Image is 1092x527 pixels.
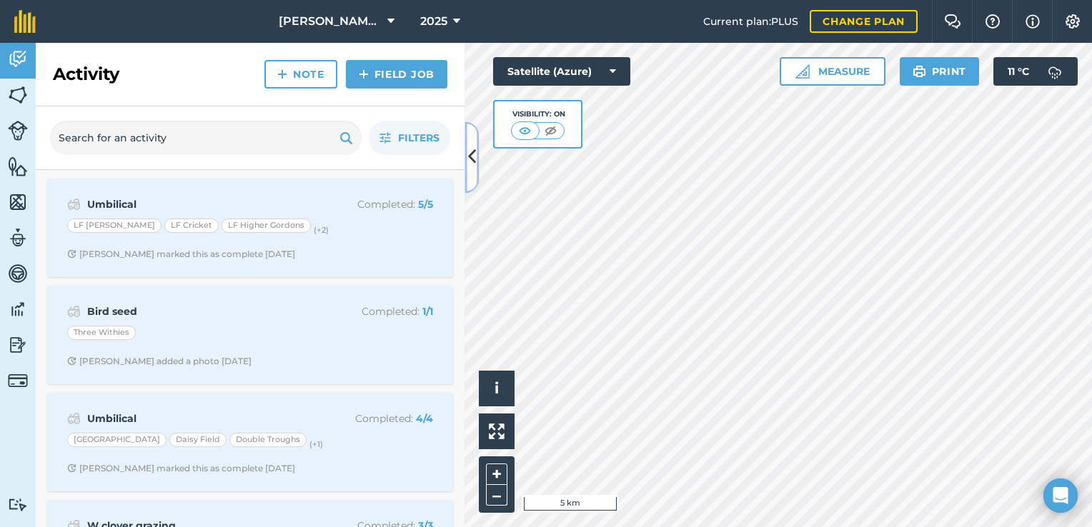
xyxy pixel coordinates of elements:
img: svg+xml;base64,PHN2ZyB4bWxucz0iaHR0cDovL3d3dy53My5vcmcvMjAwMC9zdmciIHdpZHRoPSIxOSIgaGVpZ2h0PSIyNC... [339,129,353,146]
img: svg+xml;base64,PHN2ZyB4bWxucz0iaHR0cDovL3d3dy53My5vcmcvMjAwMC9zdmciIHdpZHRoPSI1NiIgaGVpZ2h0PSI2MC... [8,156,28,177]
img: Clock with arrow pointing clockwise [67,249,76,259]
img: Clock with arrow pointing clockwise [67,463,76,473]
input: Search for an activity [50,121,362,155]
a: Field Job [346,60,447,89]
strong: Umbilical [87,196,314,212]
img: svg+xml;base64,PHN2ZyB4bWxucz0iaHR0cDovL3d3dy53My5vcmcvMjAwMC9zdmciIHdpZHRoPSI1NiIgaGVpZ2h0PSI2MC... [8,84,28,106]
strong: Umbilical [87,411,314,426]
div: LF Cricket [164,219,219,233]
button: Measure [780,57,885,86]
a: UmbilicalCompleted: 4/4[GEOGRAPHIC_DATA]Daisy FieldDouble Troughs(+1)Clock with arrow pointing cl... [56,401,445,483]
img: svg+xml;base64,PHN2ZyB4bWxucz0iaHR0cDovL3d3dy53My5vcmcvMjAwMC9zdmciIHdpZHRoPSIxNCIgaGVpZ2h0PSIyNC... [359,66,369,83]
img: svg+xml;base64,PD94bWwgdmVyc2lvbj0iMS4wIiBlbmNvZGluZz0idXRmLTgiPz4KPCEtLSBHZW5lcmF0b3I6IEFkb2JlIE... [8,49,28,70]
strong: 1 / 1 [422,305,433,318]
strong: Bird seed [87,303,314,319]
img: svg+xml;base64,PD94bWwgdmVyc2lvbj0iMS4wIiBlbmNvZGluZz0idXRmLTgiPz4KPCEtLSBHZW5lcmF0b3I6IEFkb2JlIE... [67,303,81,320]
img: svg+xml;base64,PD94bWwgdmVyc2lvbj0iMS4wIiBlbmNvZGluZz0idXRmLTgiPz4KPCEtLSBHZW5lcmF0b3I6IEFkb2JlIE... [8,334,28,356]
button: i [479,371,515,406]
a: UmbilicalCompleted: 5/5LF [PERSON_NAME]LF CricketLF Higher Gordons(+2)Clock with arrow pointing c... [56,187,445,268]
strong: 5 / 5 [418,198,433,211]
div: Visibility: On [511,109,565,120]
div: LF [PERSON_NAME] [67,219,162,233]
button: 11 °C [993,57,1078,86]
a: Bird seedCompleted: 1/1Three WithiesClock with arrow pointing clockwise[PERSON_NAME] added a phot... [56,294,445,376]
button: Satellite (Azure) [493,57,630,86]
img: Ruler icon [795,64,810,79]
span: Current plan : PLUS [703,14,798,29]
span: Filters [398,130,440,146]
span: i [495,379,499,397]
div: [GEOGRAPHIC_DATA] [67,433,167,447]
img: svg+xml;base64,PD94bWwgdmVyc2lvbj0iMS4wIiBlbmNvZGluZz0idXRmLTgiPz4KPCEtLSBHZW5lcmF0b3I6IEFkb2JlIE... [1041,57,1069,86]
img: svg+xml;base64,PHN2ZyB4bWxucz0iaHR0cDovL3d3dy53My5vcmcvMjAwMC9zdmciIHdpZHRoPSIxNyIgaGVpZ2h0PSIxNy... [1026,13,1040,30]
img: svg+xml;base64,PHN2ZyB4bWxucz0iaHR0cDovL3d3dy53My5vcmcvMjAwMC9zdmciIHdpZHRoPSIxNCIgaGVpZ2h0PSIyNC... [277,66,287,83]
a: Note [264,60,337,89]
small: (+ 1 ) [309,439,323,449]
h2: Activity [53,63,119,86]
img: svg+xml;base64,PD94bWwgdmVyc2lvbj0iMS4wIiBlbmNvZGluZz0idXRmLTgiPz4KPCEtLSBHZW5lcmF0b3I6IEFkb2JlIE... [8,498,28,511]
img: svg+xml;base64,PD94bWwgdmVyc2lvbj0iMS4wIiBlbmNvZGluZz0idXRmLTgiPz4KPCEtLSBHZW5lcmF0b3I6IEFkb2JlIE... [8,263,28,284]
img: svg+xml;base64,PD94bWwgdmVyc2lvbj0iMS4wIiBlbmNvZGluZz0idXRmLTgiPz4KPCEtLSBHZW5lcmF0b3I6IEFkb2JlIE... [8,121,28,141]
div: Open Intercom Messenger [1043,478,1078,513]
div: Double Troughs [229,433,307,447]
div: [PERSON_NAME] added a photo [DATE] [67,356,252,367]
div: Daisy Field [169,433,227,447]
div: Three Withies [67,326,136,340]
button: – [486,485,507,506]
img: A cog icon [1064,14,1081,29]
img: svg+xml;base64,PD94bWwgdmVyc2lvbj0iMS4wIiBlbmNvZGluZz0idXRmLTgiPz4KPCEtLSBHZW5lcmF0b3I6IEFkb2JlIE... [8,371,28,391]
img: svg+xml;base64,PHN2ZyB4bWxucz0iaHR0cDovL3d3dy53My5vcmcvMjAwMC9zdmciIHdpZHRoPSI1MCIgaGVpZ2h0PSI0MC... [542,124,560,138]
img: svg+xml;base64,PHN2ZyB4bWxucz0iaHR0cDovL3d3dy53My5vcmcvMjAwMC9zdmciIHdpZHRoPSI1NiIgaGVpZ2h0PSI2MC... [8,191,28,213]
img: Four arrows, one pointing top left, one top right, one bottom right and the last bottom left [489,423,505,439]
img: svg+xml;base64,PD94bWwgdmVyc2lvbj0iMS4wIiBlbmNvZGluZz0idXRmLTgiPz4KPCEtLSBHZW5lcmF0b3I6IEFkb2JlIE... [8,298,28,320]
button: Filters [369,121,450,155]
img: svg+xml;base64,PHN2ZyB4bWxucz0iaHR0cDovL3d3dy53My5vcmcvMjAwMC9zdmciIHdpZHRoPSI1MCIgaGVpZ2h0PSI0MC... [516,124,534,138]
img: Two speech bubbles overlapping with the left bubble in the forefront [944,14,961,29]
div: [PERSON_NAME] marked this as complete [DATE] [67,463,295,474]
a: Change plan [810,10,918,33]
img: svg+xml;base64,PD94bWwgdmVyc2lvbj0iMS4wIiBlbmNvZGluZz0idXRmLTgiPz4KPCEtLSBHZW5lcmF0b3I6IEFkb2JlIE... [67,410,81,427]
img: svg+xml;base64,PD94bWwgdmVyc2lvbj0iMS4wIiBlbmNvZGluZz0idXRmLTgiPz4KPCEtLSBHZW5lcmF0b3I6IEFkb2JlIE... [8,227,28,249]
img: svg+xml;base64,PD94bWwgdmVyc2lvbj0iMS4wIiBlbmNvZGluZz0idXRmLTgiPz4KPCEtLSBHZW5lcmF0b3I6IEFkb2JlIE... [67,196,81,213]
span: [PERSON_NAME] LTD [279,13,382,30]
span: 2025 [420,13,447,30]
p: Completed : [319,303,433,319]
button: Print [900,57,980,86]
img: fieldmargin Logo [14,10,36,33]
p: Completed : [319,196,433,212]
small: (+ 2 ) [314,225,329,235]
button: + [486,463,507,485]
p: Completed : [319,411,433,426]
img: A question mark icon [984,14,1001,29]
strong: 4 / 4 [416,412,433,425]
span: 11 ° C [1008,57,1029,86]
div: [PERSON_NAME] marked this as complete [DATE] [67,249,295,260]
div: LF Higher Gordons [222,219,311,233]
img: svg+xml;base64,PHN2ZyB4bWxucz0iaHR0cDovL3d3dy53My5vcmcvMjAwMC9zdmciIHdpZHRoPSIxOSIgaGVpZ2h0PSIyNC... [913,63,926,80]
img: Clock with arrow pointing clockwise [67,356,76,366]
